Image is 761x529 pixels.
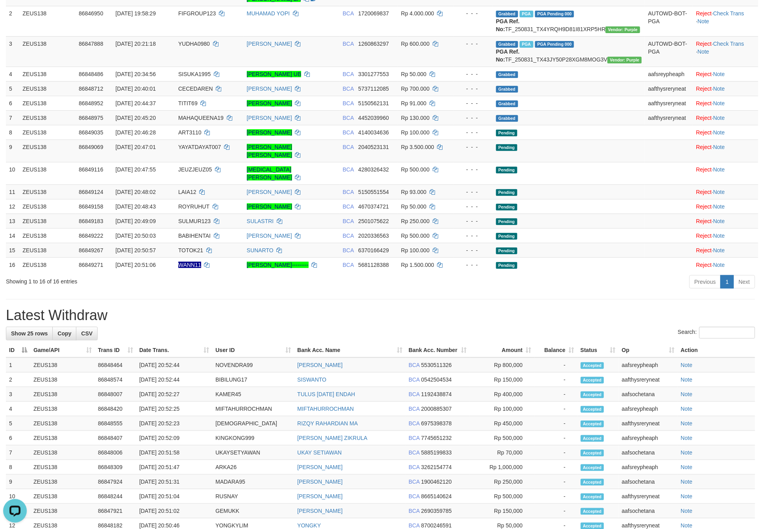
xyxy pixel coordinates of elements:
[57,330,71,337] span: Copy
[6,214,19,228] td: 13
[696,218,712,224] a: Reject
[713,166,725,173] a: Note
[693,228,758,243] td: ·
[115,100,156,106] span: [DATE] 20:44:37
[696,166,712,173] a: Reject
[6,358,30,373] td: 1
[678,327,755,339] label: Search:
[343,129,354,136] span: BCA
[645,36,693,67] td: AUTOWD-BOT-PGA
[457,9,490,17] div: - - -
[247,10,290,17] a: MUHAMAD YOPI
[115,41,156,47] span: [DATE] 20:21:18
[693,214,758,228] td: ·
[401,41,430,47] span: Rp 600.000
[681,420,692,427] a: Note
[696,189,712,195] a: Reject
[297,406,354,412] a: MIFTAHURROCHMAN
[19,81,76,96] td: ZEUS138
[79,233,103,239] span: 86849222
[401,233,430,239] span: Rp 500.000
[457,261,490,269] div: - - -
[457,85,490,93] div: - - -
[696,203,712,210] a: Reject
[343,247,354,253] span: BCA
[79,41,103,47] span: 86847888
[696,86,712,92] a: Reject
[6,327,53,340] a: Show 25 rows
[115,218,156,224] span: [DATE] 20:49:09
[645,110,693,125] td: aafthysreryneat
[247,166,292,181] a: [MEDICAL_DATA][PERSON_NAME]
[618,373,678,387] td: aafthysreryneat
[247,129,292,136] a: [PERSON_NAME]
[535,343,578,358] th: Balance: activate to sort column ascending
[401,115,430,121] span: Rp 130.000
[297,376,326,383] a: SISWANTO
[699,327,755,339] input: Search:
[30,343,95,358] th: Game/API: activate to sort column ascending
[79,247,103,253] span: 86849267
[247,71,301,77] a: [PERSON_NAME] UB
[178,86,213,92] span: CECEDAREN
[678,343,755,358] th: Action
[52,327,76,340] a: Copy
[496,167,517,173] span: Pending
[457,99,490,107] div: - - -
[535,373,578,387] td: -
[713,71,725,77] a: Note
[247,86,292,92] a: [PERSON_NAME]
[681,449,692,456] a: Note
[343,10,354,17] span: BCA
[30,373,95,387] td: ZEUS138
[535,358,578,373] td: -
[358,247,389,253] span: Copy 6370166429 to clipboard
[693,162,758,184] td: ·
[401,10,434,17] span: Rp 4.000.000
[178,247,203,253] span: TOTOK21
[115,233,156,239] span: [DATE] 20:50:03
[247,100,292,106] a: [PERSON_NAME]
[178,71,211,77] span: SISUKA1995
[136,358,213,373] td: [DATE] 20:52:44
[79,71,103,77] span: 86848486
[681,493,692,499] a: Note
[6,162,19,184] td: 10
[30,358,95,373] td: ZEUS138
[693,96,758,110] td: ·
[693,243,758,257] td: ·
[457,232,490,240] div: - - -
[457,40,490,48] div: - - -
[79,129,103,136] span: 86849035
[115,86,156,92] span: [DATE] 20:40:01
[76,327,98,340] a: CSV
[247,247,274,253] a: SUNARTO
[493,36,645,67] td: TF_250831_TX43JY50P28XGM8MOG3V
[343,86,354,92] span: BCA
[696,41,712,47] a: Reject
[19,6,76,36] td: ZEUS138
[693,184,758,199] td: ·
[358,86,389,92] span: Copy 5737112085 to clipboard
[343,115,354,121] span: BCA
[247,115,292,121] a: [PERSON_NAME]
[605,26,640,33] span: Vendor URL: https://trx4.1velocity.biz
[496,248,517,254] span: Pending
[79,144,103,150] span: 86849069
[421,362,452,368] span: Copy 5530511326 to clipboard
[496,218,517,225] span: Pending
[115,129,156,136] span: [DATE] 20:46:28
[79,100,103,106] span: 86848952
[178,262,201,268] span: Nama rekening ada tanda titik/strip, harap diedit
[79,10,103,17] span: 86846950
[6,243,19,257] td: 15
[297,522,321,529] a: YONGKY
[6,140,19,162] td: 9
[696,247,712,253] a: Reject
[457,114,490,122] div: - - -
[470,373,535,387] td: Rp 150,000
[421,376,452,383] span: Copy 0542504534 to clipboard
[713,41,744,47] a: Check Trans
[247,144,292,158] a: [PERSON_NAME] [PERSON_NAME]
[696,129,712,136] a: Reject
